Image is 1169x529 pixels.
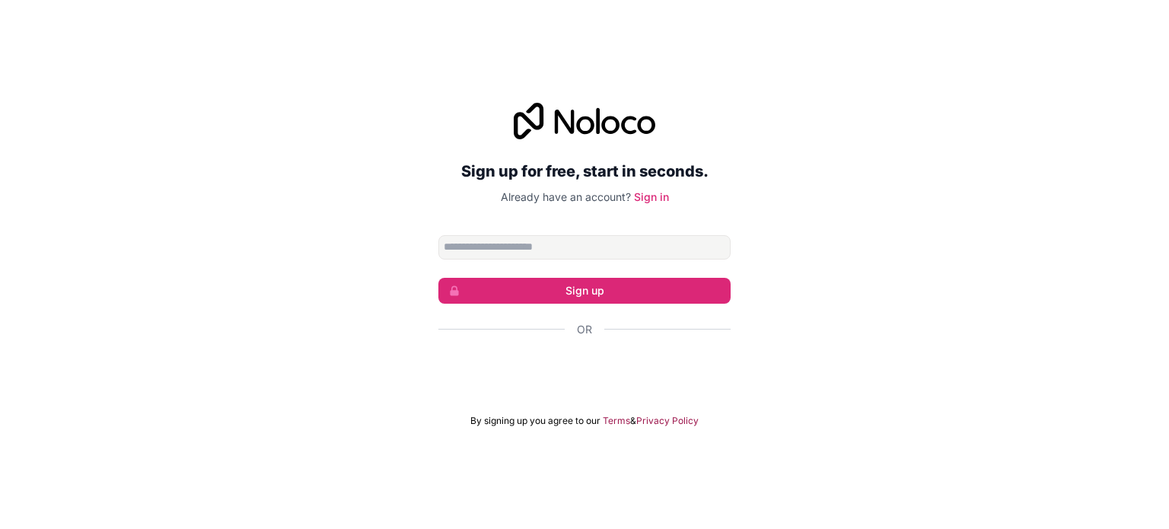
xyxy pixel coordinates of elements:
[634,190,669,203] a: Sign in
[501,190,631,203] span: Already have an account?
[603,415,630,427] a: Terms
[438,235,731,260] input: Email address
[577,322,592,337] span: Or
[636,415,699,427] a: Privacy Policy
[470,415,600,427] span: By signing up you agree to our
[438,158,731,185] h2: Sign up for free, start in seconds.
[438,278,731,304] button: Sign up
[630,415,636,427] span: &
[431,354,738,387] iframe: Tlačítko Přihlášení přes Google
